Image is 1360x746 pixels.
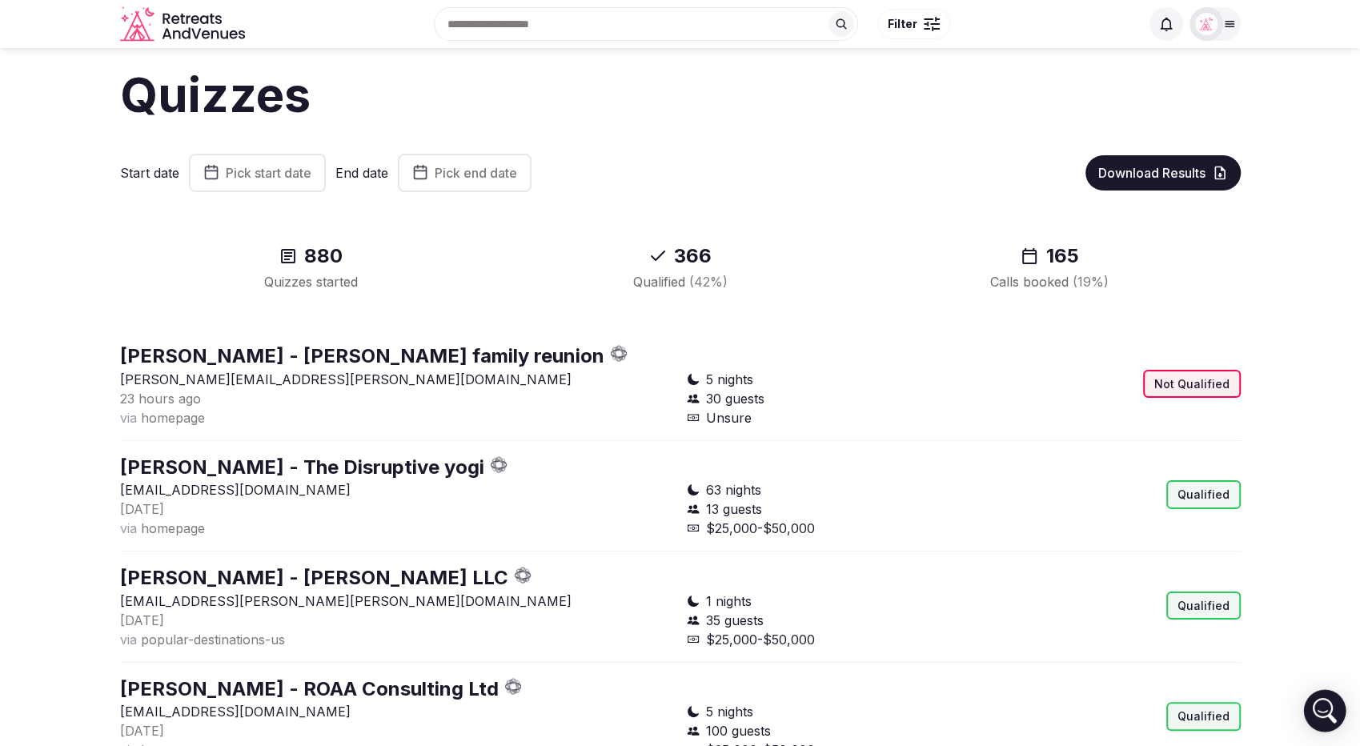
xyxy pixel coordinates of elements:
[1073,274,1109,290] span: ( 19 %)
[120,6,248,42] svg: Retreats and Venues company logo
[398,154,532,192] button: Pick end date
[141,520,205,536] span: homepage
[706,611,764,630] span: 35 guests
[120,676,499,703] button: [PERSON_NAME] - ROAA Consulting Ltd
[687,408,957,427] div: Unsure
[888,16,917,32] span: Filter
[120,61,1241,128] h1: Quizzes
[120,344,604,367] a: [PERSON_NAME] - [PERSON_NAME] family reunion
[141,410,205,426] span: homepage
[884,272,1214,291] div: Calls booked
[335,164,388,182] label: End date
[120,612,164,628] span: [DATE]
[120,455,484,479] a: [PERSON_NAME] - The Disruptive yogi
[877,9,950,39] button: Filter
[884,243,1214,269] div: 165
[120,592,674,611] p: [EMAIL_ADDRESS][PERSON_NAME][PERSON_NAME][DOMAIN_NAME]
[706,370,753,389] span: 5 nights
[120,520,137,536] span: via
[120,501,164,517] span: [DATE]
[515,272,845,291] div: Qualified
[120,410,137,426] span: via
[120,391,201,407] span: 23 hours ago
[1085,155,1241,191] button: Download Results
[706,592,752,611] span: 1 nights
[706,480,761,499] span: 63 nights
[1304,690,1346,732] div: Open Intercom Messenger
[120,370,674,389] p: [PERSON_NAME][EMAIL_ADDRESS][PERSON_NAME][DOMAIN_NAME]
[120,343,604,370] button: [PERSON_NAME] - [PERSON_NAME] family reunion
[688,274,727,290] span: ( 42 %)
[120,611,164,630] button: [DATE]
[1166,702,1241,731] div: Qualified
[120,480,674,499] p: [EMAIL_ADDRESS][DOMAIN_NAME]
[1143,370,1241,399] div: Not Qualified
[141,632,285,648] span: popular-destinations-us
[687,630,957,649] div: $25,000-$50,000
[687,519,957,538] div: $25,000-$50,000
[120,389,201,408] button: 23 hours ago
[120,499,164,519] button: [DATE]
[120,566,508,589] a: [PERSON_NAME] - [PERSON_NAME] LLC
[1098,165,1206,181] span: Download Results
[706,499,762,519] span: 13 guests
[226,165,311,181] span: Pick start date
[120,454,484,481] button: [PERSON_NAME] - The Disruptive yogi
[120,677,499,700] a: [PERSON_NAME] - ROAA Consulting Ltd
[706,721,771,740] span: 100 guests
[120,164,179,182] label: Start date
[120,632,137,648] span: via
[146,272,476,291] div: Quizzes started
[515,243,845,269] div: 366
[120,702,674,721] p: [EMAIL_ADDRESS][DOMAIN_NAME]
[706,389,764,408] span: 30 guests
[1195,13,1218,35] img: Matt Grant Oakes
[1166,480,1241,509] div: Qualified
[120,564,508,592] button: [PERSON_NAME] - [PERSON_NAME] LLC
[435,165,517,181] span: Pick end date
[706,702,753,721] span: 5 nights
[189,154,326,192] button: Pick start date
[146,243,476,269] div: 880
[120,723,164,739] span: [DATE]
[120,6,248,42] a: Visit the homepage
[120,721,164,740] button: [DATE]
[1166,592,1241,620] div: Qualified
